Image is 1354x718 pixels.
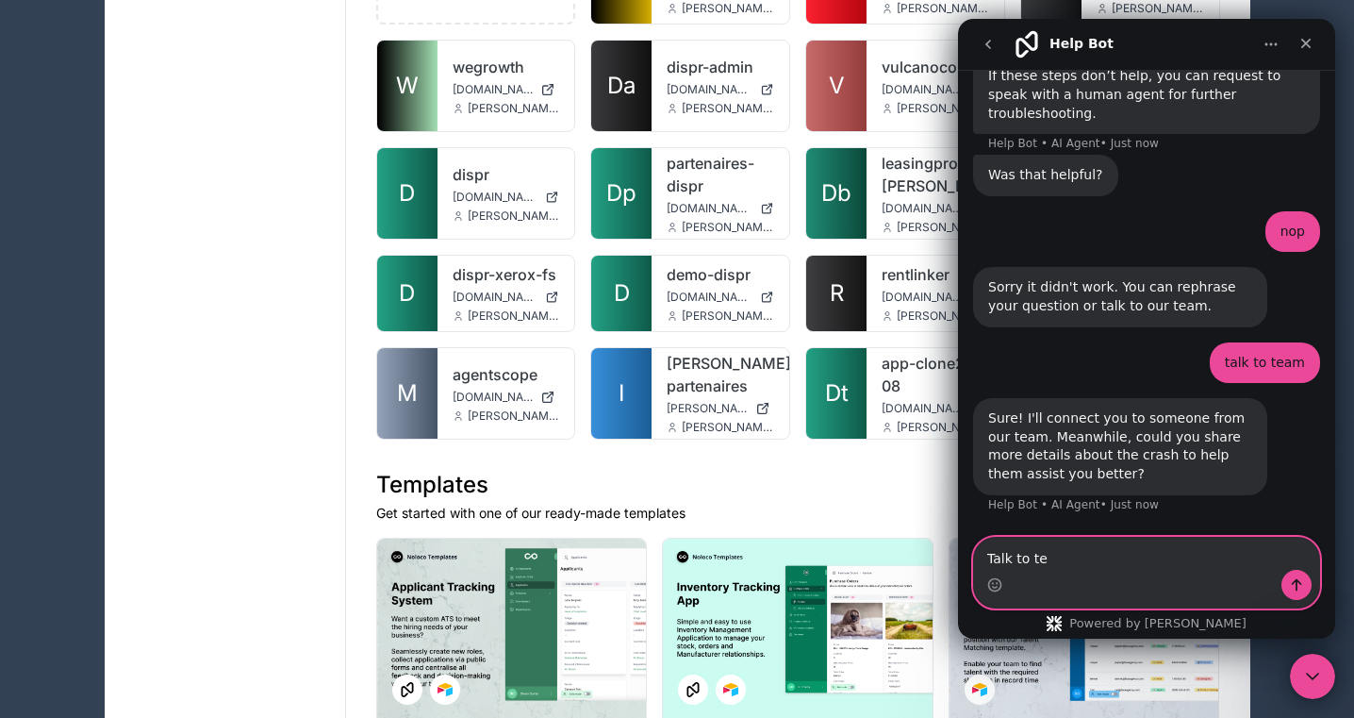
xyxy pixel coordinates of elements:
[882,201,989,216] a: [DOMAIN_NAME]
[667,352,774,397] a: [PERSON_NAME]-partenaires
[377,41,438,131] a: W
[667,401,748,416] span: [PERSON_NAME][DOMAIN_NAME]
[897,1,989,16] span: [PERSON_NAME][EMAIL_ADDRESS][DOMAIN_NAME]
[972,682,987,697] img: Airtable Logo
[377,148,438,239] a: D
[682,309,774,324] span: [PERSON_NAME][EMAIL_ADDRESS][DOMAIN_NAME]
[806,348,867,439] a: Dt
[682,1,774,16] span: [PERSON_NAME][EMAIL_ADDRESS][DOMAIN_NAME]
[821,178,851,209] span: Db
[453,290,560,305] a: [DOMAIN_NAME]
[882,82,967,97] span: [DOMAIN_NAME]
[591,148,652,239] a: Dp
[468,101,560,116] span: [PERSON_NAME][EMAIL_ADDRESS][DOMAIN_NAME]
[376,470,1220,500] h1: Templates
[667,201,752,216] span: [DOMAIN_NAME]
[399,278,415,309] span: D
[453,290,538,305] span: [DOMAIN_NAME]
[806,41,867,131] a: V
[453,56,560,78] a: wegrowth
[825,378,849,409] span: Dt
[396,71,419,101] span: W
[468,409,560,424] span: [PERSON_NAME][EMAIL_ADDRESS][DOMAIN_NAME]
[882,290,989,305] a: [DOMAIN_NAME]
[453,190,538,205] span: [DOMAIN_NAME]
[438,682,453,697] img: Airtable Logo
[591,256,652,331] a: D
[1112,1,1204,16] span: [PERSON_NAME][EMAIL_ADDRESS][DOMAIN_NAME]
[619,378,624,409] span: I
[830,278,844,309] span: R
[882,201,967,216] span: [DOMAIN_NAME]
[723,682,738,697] img: Airtable Logo
[882,152,989,197] a: leasingpro-[PERSON_NAME]
[897,420,989,435] span: [PERSON_NAME][EMAIL_ADDRESS][DOMAIN_NAME]
[453,190,560,205] a: [DOMAIN_NAME]
[377,256,438,331] a: D
[806,256,867,331] a: R
[682,420,774,435] span: [PERSON_NAME][EMAIL_ADDRESS][DOMAIN_NAME]
[829,71,845,101] span: V
[897,101,989,116] span: [PERSON_NAME][EMAIL_ADDRESS][DOMAIN_NAME]
[468,209,560,224] span: [PERSON_NAME][EMAIL_ADDRESS][DOMAIN_NAME]
[453,390,534,405] span: [DOMAIN_NAME]
[897,220,989,235] span: [PERSON_NAME][EMAIL_ADDRESS][DOMAIN_NAME]
[591,41,652,131] a: Da
[453,82,534,97] span: [DOMAIN_NAME]
[882,290,967,305] span: [DOMAIN_NAME]
[607,71,636,101] span: Da
[882,401,989,416] a: [DOMAIN_NAME]
[882,401,963,416] span: [DOMAIN_NAME]
[667,290,752,305] span: [DOMAIN_NAME]
[399,178,415,209] span: D
[882,82,989,97] a: [DOMAIN_NAME]
[606,178,636,209] span: Dp
[591,348,652,439] a: I
[882,263,989,286] a: rentlinker
[667,82,774,97] a: [DOMAIN_NAME]
[897,309,989,324] span: [PERSON_NAME][EMAIL_ADDRESS][DOMAIN_NAME]
[682,220,774,235] span: [PERSON_NAME][EMAIL_ADDRESS][DOMAIN_NAME]
[682,101,774,116] span: [PERSON_NAME][EMAIL_ADDRESS][DOMAIN_NAME]
[806,148,867,239] a: Db
[667,290,774,305] a: [DOMAIN_NAME]
[453,263,560,286] a: dispr-xerox-fs
[882,56,989,78] a: vulcanocontent
[614,278,630,309] span: D
[667,82,752,97] span: [DOMAIN_NAME]
[958,19,1335,639] iframe: Intercom live chat
[667,401,774,416] a: [PERSON_NAME][DOMAIN_NAME]
[667,56,774,78] a: dispr-admin
[667,201,774,216] a: [DOMAIN_NAME]
[453,363,560,386] a: agentscope
[882,352,989,397] a: app-clone20-08
[453,163,560,186] a: dispr
[397,378,418,409] span: M
[1290,654,1335,699] iframe: Intercom live chat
